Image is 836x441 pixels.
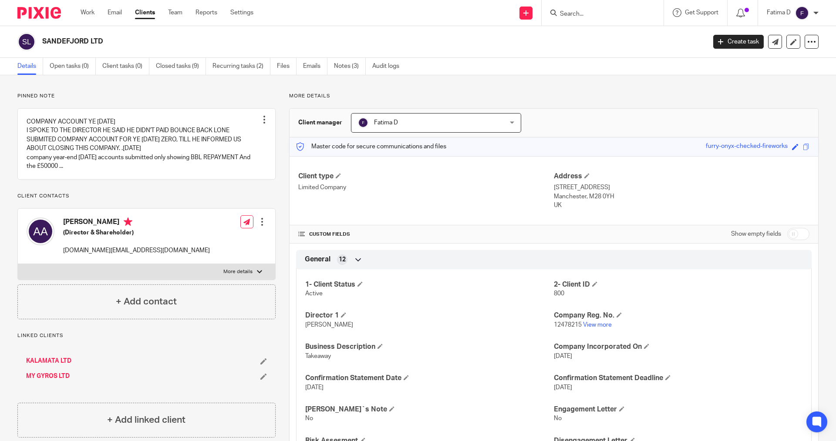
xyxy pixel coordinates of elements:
span: 800 [554,291,564,297]
img: svg%3E [795,6,809,20]
span: Get Support [685,10,718,16]
a: Clients [135,8,155,17]
span: [PERSON_NAME] [305,322,353,328]
h4: [PERSON_NAME] [63,217,210,228]
img: svg%3E [17,33,36,51]
a: Audit logs [372,58,406,75]
span: Active [305,291,323,297]
a: Recurring tasks (2) [212,58,270,75]
span: No [305,415,313,421]
h4: 2- Client ID [554,280,802,289]
h4: + Add linked client [107,413,185,427]
span: [DATE] [305,384,324,391]
p: More details [223,268,253,275]
a: Files [277,58,297,75]
span: [DATE] [554,384,572,391]
a: Create task [713,35,764,49]
a: KALAMATA LTD [26,357,71,365]
a: Team [168,8,182,17]
p: Master code for secure communications and files [296,142,446,151]
h3: Client manager [298,118,342,127]
h4: [PERSON_NAME]`s Note [305,405,554,414]
p: Manchester, M28 0YH [554,192,809,201]
h4: Client type [298,172,554,181]
span: Fatima D [374,120,398,126]
p: Linked clients [17,332,276,339]
a: Work [81,8,94,17]
a: Reports [196,8,217,17]
h4: Address [554,172,809,181]
a: Email [108,8,122,17]
input: Search [559,10,637,18]
a: Client tasks (0) [102,58,149,75]
a: Details [17,58,43,75]
label: Show empty fields [731,230,781,238]
h4: Confirmation Statement Date [305,374,554,383]
p: [DOMAIN_NAME][EMAIL_ADDRESS][DOMAIN_NAME] [63,246,210,255]
p: Client contacts [17,193,276,200]
a: Closed tasks (9) [156,58,206,75]
a: Open tasks (0) [50,58,96,75]
span: [DATE] [554,353,572,359]
p: UK [554,201,809,210]
a: MY GYROS LTD [26,372,70,381]
p: Pinned note [17,93,276,100]
h4: Company Incorporated On [554,342,802,351]
h4: CUSTOM FIELDS [298,231,554,238]
h2: SANDEFJORD LTD [42,37,569,46]
span: General [305,255,330,264]
img: Pixie [17,7,61,19]
img: svg%3E [27,217,54,245]
h4: Director 1 [305,311,554,320]
h4: Company Reg. No. [554,311,802,320]
span: 12478215 [554,322,582,328]
a: Notes (3) [334,58,366,75]
h4: 1- Client Status [305,280,554,289]
i: Primary [124,217,132,226]
h5: (Director & Shareholder) [63,228,210,237]
h4: Engagement Letter [554,405,802,414]
p: Fatima D [767,8,791,17]
a: View more [583,322,612,328]
h4: Confirmation Statement Deadline [554,374,802,383]
p: More details [289,93,819,100]
a: Emails [303,58,327,75]
span: Takeaway [305,353,331,359]
img: svg%3E [358,117,368,128]
h4: Business Description [305,342,554,351]
h4: + Add contact [116,295,177,308]
span: No [554,415,562,421]
p: [STREET_ADDRESS] [554,183,809,192]
p: Limited Company [298,183,554,192]
a: Settings [230,8,253,17]
span: 12 [339,255,346,264]
div: furry-onyx-checked-fireworks [706,142,788,152]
